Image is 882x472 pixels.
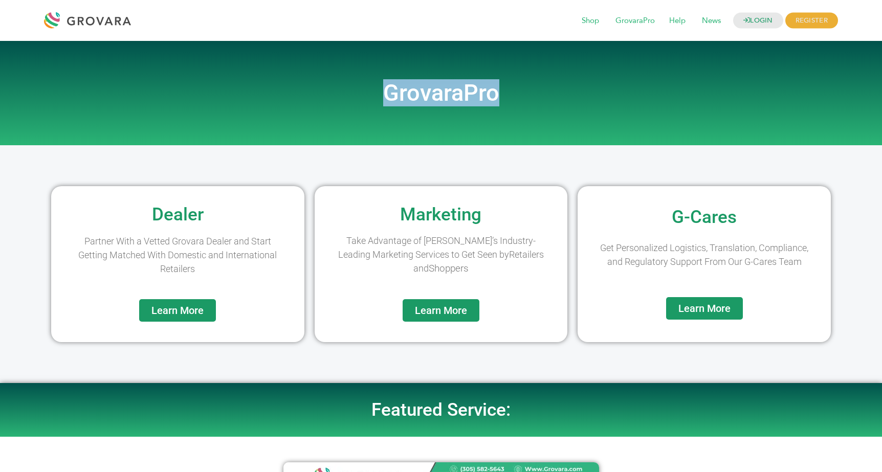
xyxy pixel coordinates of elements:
[598,241,810,268] p: Get Personalized Logistics, Translation, Compliance, and Regulatory Support From Our G-Cares Team
[575,15,606,27] a: Shop
[429,262,469,274] span: Shoppers
[56,206,299,223] h2: Dealer
[335,234,547,276] p: Take Advantage of [PERSON_NAME]’s Industry-Leading Marketing Services to Get Seen by
[695,15,728,27] a: News
[72,234,284,276] p: Partner With a Vetted Grovara Dealer and Start Getting Matched With Domestic and International Re...
[666,297,743,320] a: Learn More
[415,305,467,316] span: Learn More
[678,303,731,313] span: Learn More
[695,11,728,31] span: News
[149,82,733,104] h2: GrovaraPro
[662,15,693,27] a: Help
[575,11,606,31] span: Shop
[608,15,662,27] a: GrovaraPro
[608,11,662,31] span: GrovaraPro
[785,13,838,29] span: REGISTER
[151,305,204,316] span: Learn More
[139,299,216,322] a: Learn More
[403,299,479,322] a: Learn More
[733,13,783,29] a: LOGIN
[662,11,693,31] span: Help
[149,401,733,419] h2: Featured Service:
[583,208,826,226] h2: G-Cares
[320,206,563,223] h2: Marketing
